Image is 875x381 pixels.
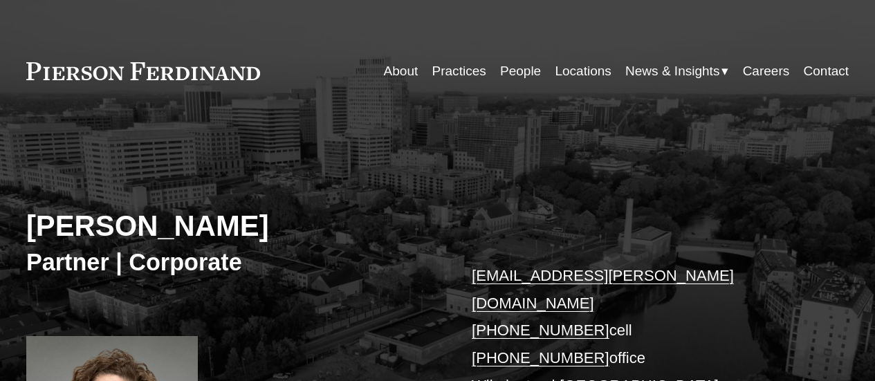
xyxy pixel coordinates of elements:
[500,58,541,84] a: People
[472,349,609,366] a: [PHONE_NUMBER]
[625,58,728,84] a: folder dropdown
[432,58,486,84] a: Practices
[384,58,418,84] a: About
[804,58,849,84] a: Contact
[625,59,719,83] span: News & Insights
[26,248,438,277] h3: Partner | Corporate
[472,267,734,312] a: [EMAIL_ADDRESS][PERSON_NAME][DOMAIN_NAME]
[555,58,611,84] a: Locations
[743,58,790,84] a: Careers
[26,209,438,244] h2: [PERSON_NAME]
[472,322,609,339] a: [PHONE_NUMBER]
